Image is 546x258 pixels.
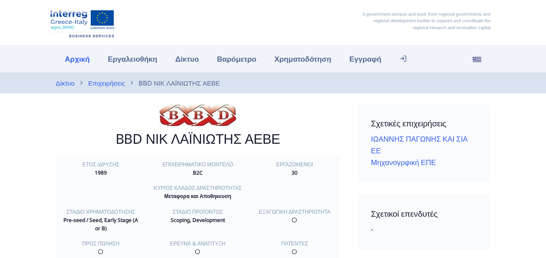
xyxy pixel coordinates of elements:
[61,160,141,169] div: Έτος ίδρυσης
[61,239,141,248] div: Προς πώληση
[255,160,334,169] div: Εργαζόμενοι
[208,50,265,68] a: Βαρόμετρο
[371,157,436,167] a: Μηχανογρφική ΕΠΕ
[193,169,203,176] strong: B2C
[56,50,99,68] a: Αρχική
[255,239,334,248] div: Πατέντες
[158,208,238,216] div: Στάδιο προϊόντος
[95,169,107,176] strong: 1989
[371,134,468,155] a: ΙΩΑΝΝΗΣ ΠΑΓΩΝΗΣ ΚΑΙ ΣΙΑ ΕΕ
[371,118,477,130] h4: Σχετικές επιχειρήσεις
[125,78,220,88] li: BBD ΝΙΚ ΛΑΪΝΙΩΤΗΣ ΑΕΒΕ
[166,50,208,68] a: Δίκτυο
[88,78,125,88] a: Επιχειρήσεις
[158,160,238,169] div: Επιχειρηματικό μοντέλο
[158,239,238,248] div: Έρευνα & ανάπτυξη
[291,169,298,176] strong: 30
[61,208,141,216] div: Στάδιο χρηματοδότησης
[473,55,481,64] img: el_flag.svg
[265,50,340,68] a: Χρηματοδότηση
[61,184,334,192] div: Κύριος κλάδος δραστηριότητας
[164,192,231,199] strong: Μεταφορα και Αποθηκευση
[340,50,390,68] a: Εγγραφή
[255,208,334,216] div: Εξαγωγική δραστηριότητα
[63,216,138,232] strong: Pre-seed / Seed, Early Stage (A or B)
[56,78,75,88] a: Δίκτυο
[371,208,477,220] h4: Σχετικοί επενδυτές
[171,216,225,223] strong: Scoping, Development
[47,7,117,39] img: Αρχική
[371,223,477,235] div: -
[99,50,166,68] a: Εργαλειοθήκη
[56,130,340,148] h2: BBD ΝΙΚ ΛΑΪΝΙΩΤΗΣ ΑΕΒΕ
